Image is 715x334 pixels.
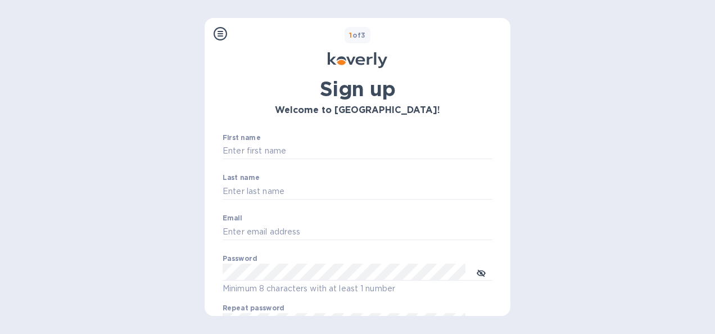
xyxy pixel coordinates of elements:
[349,31,352,39] span: 1
[470,310,492,333] button: toggle password visibility
[223,77,492,101] h1: Sign up
[223,143,492,160] input: Enter first name
[223,305,284,312] label: Repeat password
[470,261,492,283] button: toggle password visibility
[223,105,492,116] h3: Welcome to [GEOGRAPHIC_DATA]!
[223,215,242,222] label: Email
[223,175,260,182] label: Last name
[223,183,492,200] input: Enter last name
[223,256,257,263] label: Password
[223,134,260,141] label: First name
[349,31,366,39] b: of 3
[223,282,492,295] p: Minimum 8 characters with at least 1 number
[223,223,492,240] input: Enter email address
